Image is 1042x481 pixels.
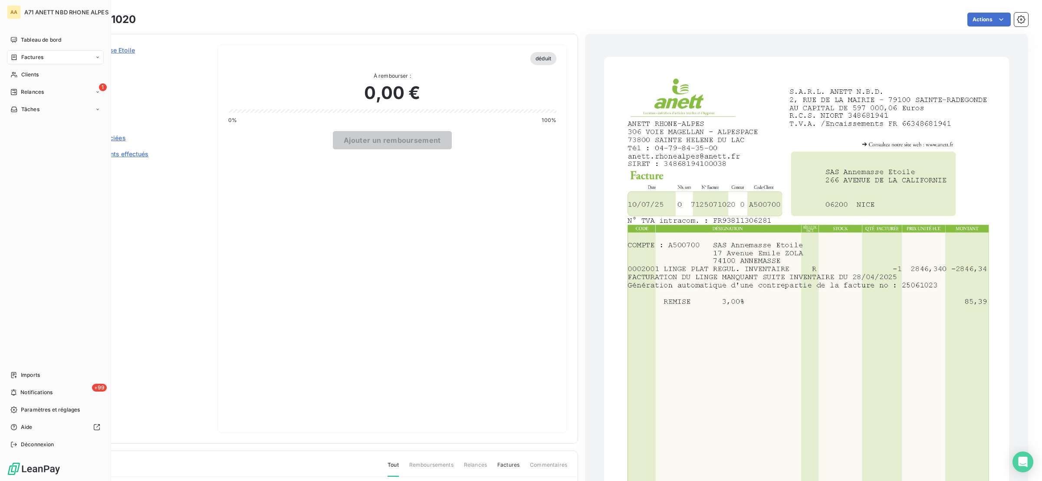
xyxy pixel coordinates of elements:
span: 0,00 € [364,80,420,106]
span: 100% [542,116,556,124]
button: Actions [967,13,1011,26]
div: AA [7,5,21,19]
span: Commentaires [530,461,567,476]
span: 0% [228,116,237,124]
span: À rembourser : [228,72,556,80]
span: +99 [92,384,107,392]
a: Imports [7,368,104,382]
span: Factures [21,53,43,61]
a: Aide [7,420,104,434]
span: Relances [464,461,487,476]
span: Aide [21,423,33,431]
span: Paramètres et réglages [21,406,80,414]
a: Clients [7,68,104,82]
a: Tableau de bord [7,33,104,47]
a: 1Relances [7,85,104,99]
span: déduit [530,52,556,65]
img: Logo LeanPay [7,462,61,476]
span: Relances [21,88,44,96]
span: Tableau de bord [21,36,61,44]
button: Ajouter un remboursement [333,131,452,149]
a: Paramètres et réglages [7,403,104,417]
span: Clients [21,71,39,79]
span: Tout [388,461,399,477]
span: 1 [99,83,107,91]
span: Factures [497,461,519,476]
span: Tâches [21,105,39,113]
div: Open Intercom Messenger [1012,451,1033,472]
a: Tâches [7,102,104,116]
a: Factures [7,50,104,64]
span: Remboursements [409,461,454,476]
span: Déconnexion [21,441,54,448]
span: Imports [21,371,40,379]
span: Notifications [20,389,53,396]
span: A71 ANETT NBD RHONE ALPES [24,9,108,16]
